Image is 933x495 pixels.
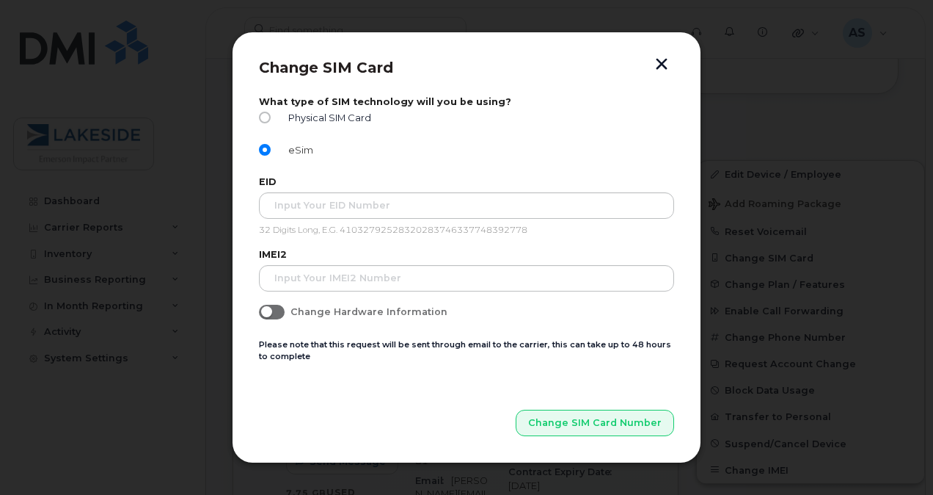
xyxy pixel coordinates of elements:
span: Change SIM Card Number [528,416,662,430]
input: Change Hardware Information [259,305,271,317]
button: Change SIM Card Number [516,410,674,436]
input: Input Your EID Number [259,192,674,219]
input: eSim [259,144,271,156]
input: Physical SIM Card [259,112,271,123]
p: 32 Digits Long, E.G. 41032792528320283746337748392778 [259,225,674,236]
span: Physical SIM Card [282,112,371,123]
label: EID [259,176,674,187]
span: Change SIM Card [259,59,393,76]
small: Please note that this request will be sent through email to the carrier, this can take up to 48 h... [259,339,671,362]
label: IMEI2 [259,249,674,260]
input: Input your IMEI2 Number [259,265,674,292]
label: What type of SIM technology will you be using? [259,96,674,107]
span: eSim [282,145,313,156]
span: Change Hardware Information [290,306,447,317]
